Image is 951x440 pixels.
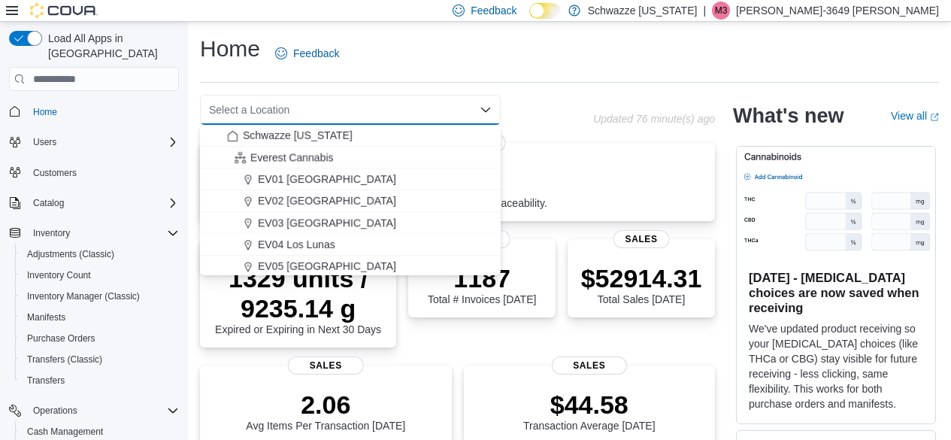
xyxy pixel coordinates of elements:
span: Users [27,133,179,151]
span: Transfers (Classic) [27,354,102,366]
img: Cova [30,3,98,18]
a: Feedback [269,38,345,68]
div: Michael-3649 Morefield [712,2,730,20]
button: EV03 [GEOGRAPHIC_DATA] [200,212,501,234]
span: EV03 [GEOGRAPHIC_DATA] [258,215,396,230]
h2: What's new [733,104,843,128]
button: Operations [3,400,185,421]
button: Inventory Manager (Classic) [15,286,185,307]
p: 1329 units / 9235.14 g [212,263,384,323]
span: Dark Mode [529,19,530,20]
p: $44.58 [523,390,656,420]
button: Adjustments (Classic) [15,244,185,265]
p: | [703,2,706,20]
button: EV01 [GEOGRAPHIC_DATA] [200,168,501,190]
button: Transfers (Classic) [15,349,185,370]
button: Inventory [3,223,185,244]
button: Inventory [27,224,76,242]
svg: External link [930,113,939,122]
p: $52914.31 [581,263,702,293]
button: EV05 [GEOGRAPHIC_DATA] [200,256,501,278]
span: EV04 Los Lunas [258,237,335,252]
span: M3 [715,2,728,20]
span: Inventory [33,227,70,239]
a: Customers [27,164,83,182]
button: EV04 Los Lunas [200,234,501,256]
span: EV01 [GEOGRAPHIC_DATA] [258,171,396,187]
div: Total # Invoices [DATE] [428,263,536,305]
div: Total Sales [DATE] [581,263,702,305]
span: Customers [33,167,77,179]
p: [PERSON_NAME]-3649 [PERSON_NAME] [736,2,939,20]
button: Close list of options [480,104,492,116]
span: Operations [33,405,77,417]
span: Inventory Manager (Classic) [27,290,140,302]
a: Adjustments (Classic) [21,245,120,263]
a: Inventory Manager (Classic) [21,287,146,305]
h1: Home [200,34,260,64]
a: Transfers (Classic) [21,350,108,369]
p: Schwazze [US_STATE] [588,2,698,20]
span: Home [33,106,57,118]
button: Users [27,133,62,151]
span: Schwazze [US_STATE] [243,128,353,143]
button: Users [3,132,185,153]
span: EV02 [GEOGRAPHIC_DATA] [258,193,396,208]
span: Feedback [293,46,339,61]
span: Sales [552,357,627,375]
span: Sales [288,357,363,375]
span: Adjustments (Classic) [27,248,114,260]
button: Manifests [15,307,185,328]
button: Home [3,100,185,122]
span: Cash Management [27,426,103,438]
button: Schwazze [US_STATE] [200,125,501,147]
button: Operations [27,402,83,420]
p: 2.06 [246,390,405,420]
span: Transfers [27,375,65,387]
a: Transfers [21,372,71,390]
span: Everest Cannabis [250,150,334,165]
span: Feedback [471,3,516,18]
span: Purchase Orders [21,329,179,347]
span: EV05 [GEOGRAPHIC_DATA] [258,259,396,274]
span: Purchase Orders [27,332,95,344]
a: Inventory Count [21,266,97,284]
span: Catalog [27,194,179,212]
p: 1187 [428,263,536,293]
button: Catalog [27,194,70,212]
h3: [DATE] - [MEDICAL_DATA] choices are now saved when receiving [749,270,923,315]
span: Load All Apps in [GEOGRAPHIC_DATA] [42,31,179,61]
span: Manifests [27,311,65,323]
span: Transfers [21,372,179,390]
a: View allExternal link [891,110,939,122]
a: Purchase Orders [21,329,101,347]
button: Inventory Count [15,265,185,286]
p: Updated 76 minute(s) ago [593,113,715,125]
div: Expired or Expiring in Next 30 Days [212,263,384,335]
span: Inventory [27,224,179,242]
span: Sales [613,230,670,248]
span: Inventory Count [21,266,179,284]
p: We've updated product receiving so your [MEDICAL_DATA] choices (like THCa or CBG) stay visible fo... [749,321,923,411]
span: Adjustments (Classic) [21,245,179,263]
span: Users [33,136,56,148]
span: Inventory Manager (Classic) [21,287,179,305]
span: Operations [27,402,179,420]
span: Home [27,102,179,120]
a: Home [27,103,63,121]
span: Manifests [21,308,179,326]
button: EV02 [GEOGRAPHIC_DATA] [200,190,501,212]
button: Purchase Orders [15,328,185,349]
input: Dark Mode [529,3,561,19]
span: Inventory Count [27,269,91,281]
a: Manifests [21,308,71,326]
button: Catalog [3,193,185,214]
span: Transfers (Classic) [21,350,179,369]
span: Catalog [33,197,64,209]
button: Transfers [15,370,185,391]
div: Avg Items Per Transaction [DATE] [246,390,405,432]
div: Transaction Average [DATE] [523,390,656,432]
span: Customers [27,163,179,182]
button: Customers [3,162,185,184]
button: Everest Cannabis [200,147,501,168]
